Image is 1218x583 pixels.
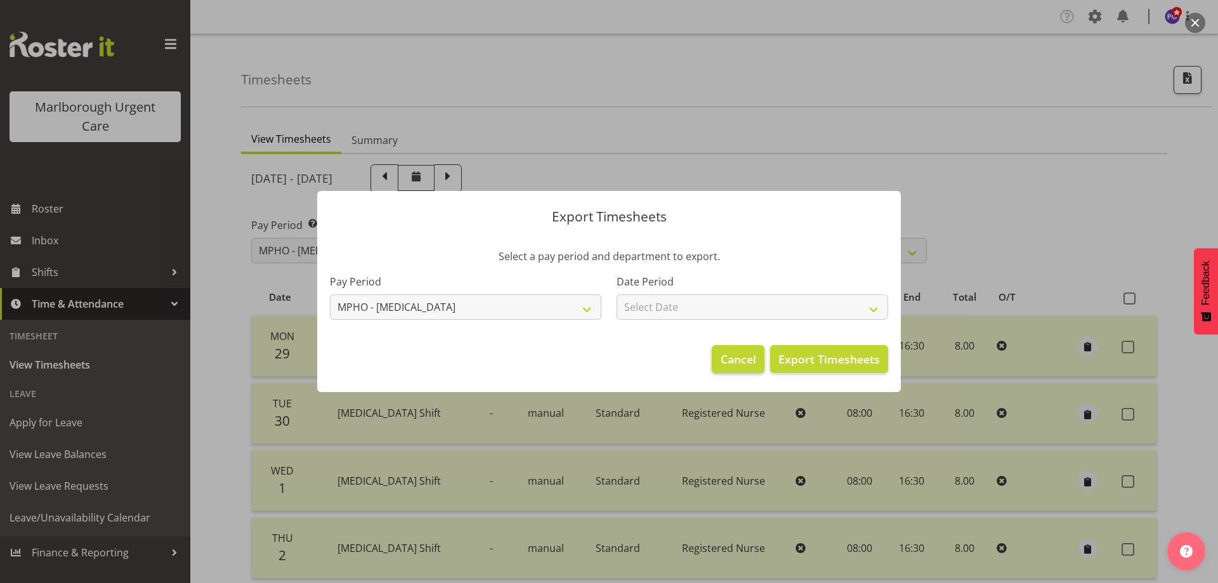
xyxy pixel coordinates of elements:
button: Cancel [712,345,764,373]
p: Select a pay period and department to export. [330,249,888,264]
p: Export Timesheets [330,210,888,223]
button: Feedback - Show survey [1194,248,1218,334]
img: help-xxl-2.png [1180,545,1193,558]
span: Feedback [1200,261,1212,305]
label: Date Period [617,274,888,289]
span: Export Timesheets [778,351,880,367]
button: Export Timesheets [770,345,888,373]
span: Cancel [721,351,756,367]
label: Pay Period [330,274,601,289]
